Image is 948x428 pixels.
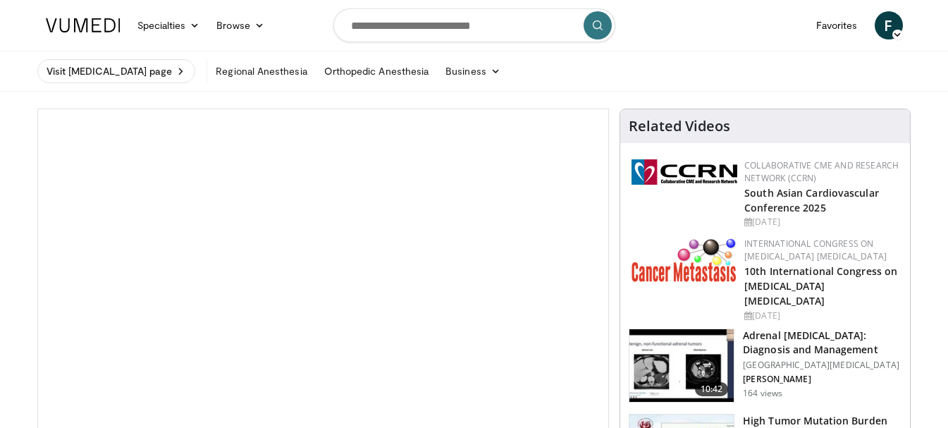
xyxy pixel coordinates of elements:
[744,238,887,262] a: International Congress on [MEDICAL_DATA] [MEDICAL_DATA]
[743,374,901,385] p: [PERSON_NAME]
[743,360,901,371] p: [GEOGRAPHIC_DATA][MEDICAL_DATA]
[744,186,879,214] a: South Asian Cardiovascular Conference 2025
[632,159,737,185] img: a04ee3ba-8487-4636-b0fb-5e8d268f3737.png.150x105_q85_autocrop_double_scale_upscale_version-0.2.png
[743,329,901,357] h3: Adrenal [MEDICAL_DATA]: Diagnosis and Management
[744,159,899,184] a: Collaborative CME and Research Network (CCRN)
[37,59,196,83] a: Visit [MEDICAL_DATA] page
[875,11,903,39] a: F
[629,329,734,403] img: e944fd44-65dd-4661-8ad2-42f6bca144e1.150x105_q85_crop-smart_upscale.jpg
[629,118,730,135] h4: Related Videos
[632,238,737,282] img: 6ff8bc22-9509-4454-a4f8-ac79dd3b8976.png.150x105_q85_autocrop_double_scale_upscale_version-0.2.png
[744,264,897,307] a: 10th International Congress on [MEDICAL_DATA] [MEDICAL_DATA]
[316,57,437,85] a: Orthopedic Anesthesia
[46,18,121,32] img: VuMedi Logo
[129,11,209,39] a: Specialties
[695,382,729,396] span: 10:42
[743,388,782,399] p: 164 views
[744,310,899,322] div: [DATE]
[208,11,273,39] a: Browse
[808,11,866,39] a: Favorites
[437,57,509,85] a: Business
[744,216,899,228] div: [DATE]
[207,57,315,85] a: Regional Anesthesia
[333,8,615,42] input: Search topics, interventions
[629,329,901,403] a: 10:42 Adrenal [MEDICAL_DATA]: Diagnosis and Management [GEOGRAPHIC_DATA][MEDICAL_DATA] [PERSON_NA...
